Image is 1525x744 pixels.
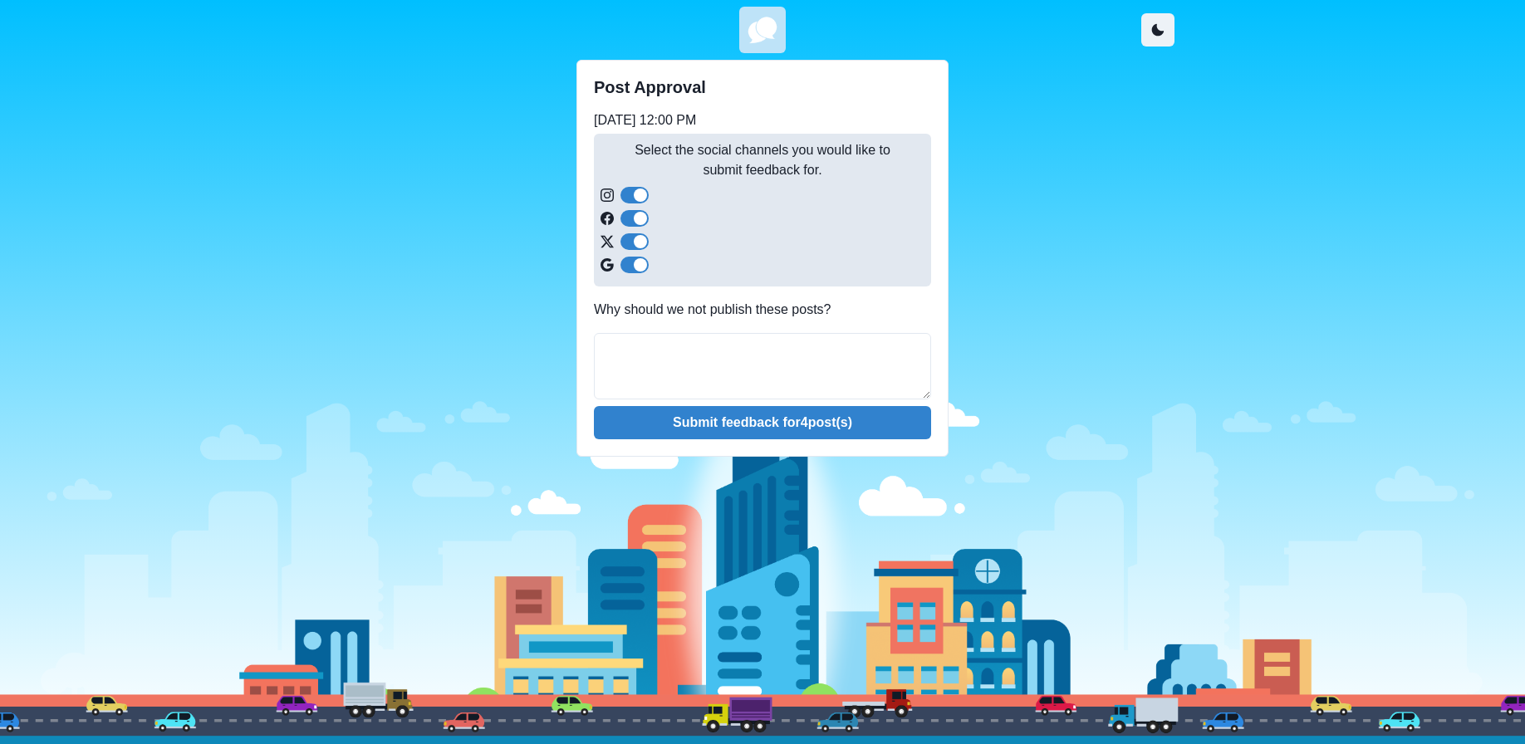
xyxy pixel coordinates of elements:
[594,77,931,97] h2: Post Approval
[743,10,782,50] img: u8dYElcwoIgCIIgCIIgCIIgCIIgCIIgCIIgCIIgCIIgCIIgCIIgCIIgCIIgCIIgCIKgBfgfhTKg+uHK8RYAAAAASUVORK5CYII=
[594,406,931,439] button: Submit feedback for4post(s)
[594,110,931,130] p: [DATE] 12:00 PM
[1141,13,1174,46] button: Toggle Mode
[601,140,924,180] p: Select the social channels you would like to submit feedback for.
[594,300,931,320] p: Why should we not publish these posts?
